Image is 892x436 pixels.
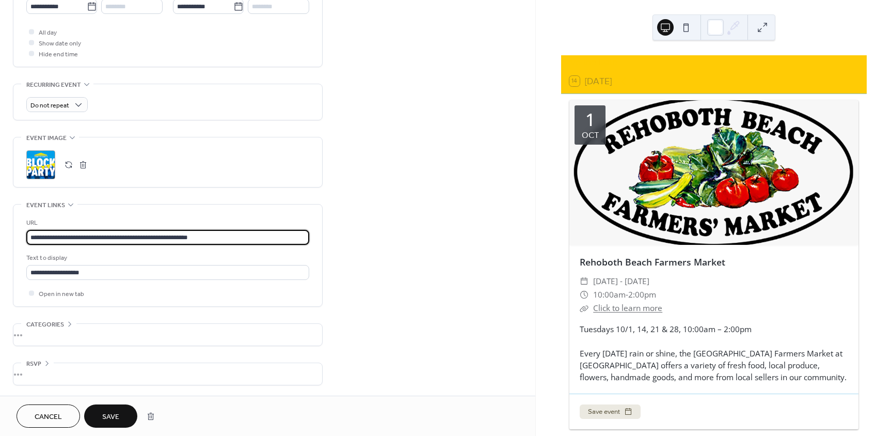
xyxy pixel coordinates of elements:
[26,150,55,179] div: ;
[102,412,119,423] span: Save
[39,38,81,49] span: Show date only
[39,49,78,60] span: Hide end time
[13,324,322,346] div: •••
[17,404,80,428] button: Cancel
[13,363,322,385] div: •••
[26,253,307,263] div: Text to display
[39,289,84,300] span: Open in new tab
[26,200,65,211] span: Event links
[628,288,656,302] span: 2:00pm
[35,412,62,423] span: Cancel
[26,133,67,144] span: Event image
[30,100,69,112] span: Do not repeat
[26,217,307,228] div: URL
[26,359,41,369] span: RSVP
[580,302,589,315] div: ​
[626,288,628,302] span: -
[26,319,64,330] span: Categories
[593,275,649,288] span: [DATE] - [DATE]
[580,275,589,288] div: ​
[569,323,858,383] div: Tuesdays 10/1, 14, 21 & 28, 10:00am – 2:00pm Every [DATE] rain or shine, the [GEOGRAPHIC_DATA] Fa...
[580,404,641,419] button: Save event
[593,303,662,314] a: Click to learn more
[26,80,81,90] span: Recurring event
[39,27,57,38] span: All day
[582,131,599,139] div: Oct
[593,288,626,302] span: 10:00am
[84,404,137,428] button: Save
[580,256,725,268] a: Rehoboth Beach Farmers Market
[585,111,595,128] div: 1
[561,55,867,69] div: Save the Date
[580,288,589,302] div: ​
